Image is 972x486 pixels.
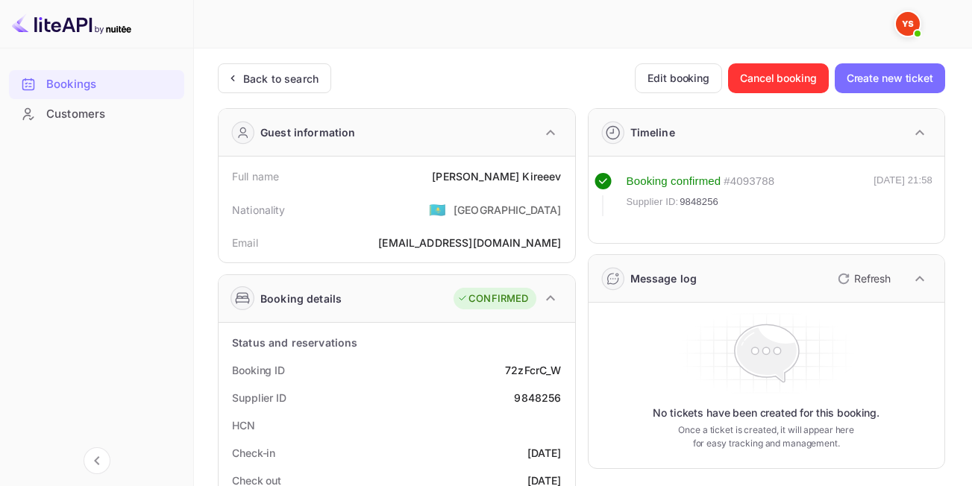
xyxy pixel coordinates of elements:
div: Booking details [260,291,342,306]
p: Once a ticket is created, it will appear here for easy tracking and management. [671,423,861,450]
div: Check-in [232,445,275,461]
div: Nationality [232,202,286,218]
button: Cancel booking [728,63,829,93]
div: Timeline [630,124,675,140]
div: Bookings [46,76,177,93]
div: # 4093788 [724,173,774,190]
button: Edit booking [635,63,722,93]
div: [DATE] [527,445,562,461]
span: United States [429,196,446,223]
button: Create new ticket [835,63,945,93]
div: Guest information [260,124,356,140]
p: Refresh [854,271,891,286]
div: HCN [232,417,255,433]
div: [GEOGRAPHIC_DATA] [454,202,562,218]
span: 9848256 [680,195,718,209]
div: [DATE] 21:58 [874,173,932,216]
div: CONFIRMED [457,291,528,306]
div: Customers [9,100,184,129]
div: [EMAIL_ADDRESS][DOMAIN_NAME] [378,235,561,250]
div: 9848256 [514,390,561,405]
p: No tickets have been created for this booking. [653,405,879,420]
div: Message log [630,271,697,286]
a: Customers [9,100,184,127]
button: Refresh [829,267,897,291]
img: LiteAPI logo [12,12,131,36]
button: Collapse navigation [84,447,110,474]
div: Booking confirmed [627,173,721,190]
div: [PERSON_NAME] Kireeev [432,168,561,184]
div: Back to search [243,71,319,86]
span: Supplier ID: [627,195,679,209]
div: 72zFcrC_W [505,362,561,378]
div: Email [232,235,258,250]
div: Full name [232,168,279,184]
div: Booking ID [232,362,285,378]
div: Customers [46,106,177,123]
img: Yandex Support [896,12,920,36]
div: Bookings [9,70,184,99]
a: Bookings [9,70,184,98]
div: Status and reservations [232,335,357,350]
div: Supplier ID [232,390,286,405]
